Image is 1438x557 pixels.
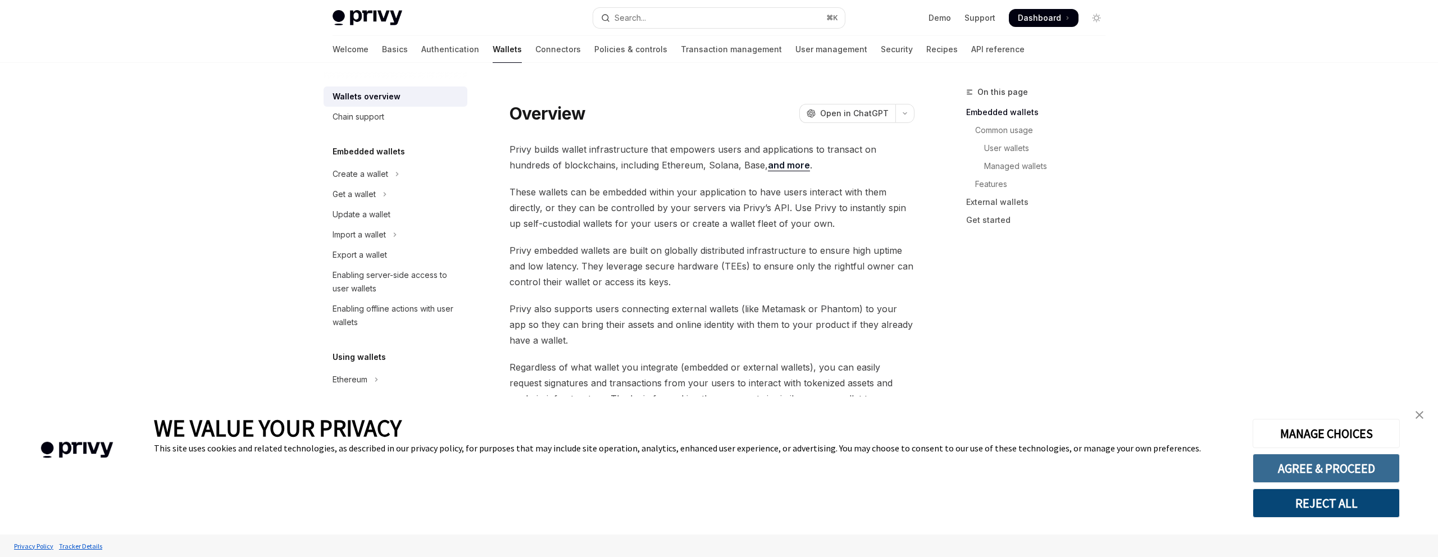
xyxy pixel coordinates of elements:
img: light logo [333,10,402,26]
span: Dashboard [1018,12,1061,24]
h1: Overview [509,103,585,124]
a: close banner [1408,404,1431,426]
a: Support [964,12,995,24]
span: Open in ChatGPT [820,108,889,119]
a: Features [966,175,1114,193]
a: and more [768,159,810,171]
a: Recipes [926,36,958,63]
button: Toggle Ethereum section [324,369,467,390]
a: Enabling offline actions with user wallets [324,299,467,332]
a: Get started [966,211,1114,229]
button: Toggle Get a wallet section [324,184,467,204]
span: WE VALUE YOUR PRIVACY [154,413,402,442]
a: Basics [382,36,408,63]
a: Update a wallet [324,204,467,225]
button: Toggle Solana section [324,390,467,410]
img: close banner [1416,411,1423,419]
div: Create a wallet [333,167,388,181]
div: Update a wallet [333,208,390,221]
a: Wallets overview [324,86,467,107]
a: Privacy Policy [11,536,56,556]
a: Security [881,36,913,63]
div: Import a wallet [333,228,386,241]
div: Wallets overview [333,90,401,103]
a: Demo [929,12,951,24]
a: Welcome [333,36,368,63]
span: Privy builds wallet infrastructure that empowers users and applications to transact on hundreds o... [509,141,914,173]
button: Toggle Create a wallet section [324,164,467,184]
div: Get a wallet [333,188,376,201]
div: Enabling offline actions with user wallets [333,302,461,329]
a: External wallets [966,193,1114,211]
a: Connectors [535,36,581,63]
img: company logo [17,426,137,474]
a: Managed wallets [966,157,1114,175]
a: Export a wallet [324,245,467,265]
a: Policies & controls [594,36,667,63]
span: These wallets can be embedded within your application to have users interact with them directly, ... [509,184,914,231]
span: Privy also supports users connecting external wallets (like Metamask or Phantom) to your app so t... [509,301,914,348]
button: Toggle Import a wallet section [324,225,467,245]
button: REJECT ALL [1253,488,1400,518]
div: Export a wallet [333,248,387,262]
a: Enabling server-side access to user wallets [324,265,467,299]
button: AGREE & PROCEED [1253,454,1400,483]
span: On this page [977,85,1028,99]
span: ⌘ K [826,13,838,22]
div: Ethereum [333,373,367,386]
div: Chain support [333,110,384,124]
a: Wallets [493,36,522,63]
a: Dashboard [1009,9,1078,27]
button: MANAGE CHOICES [1253,419,1400,448]
a: Tracker Details [56,536,105,556]
button: Toggle dark mode [1087,9,1105,27]
div: This site uses cookies and related technologies, as described in our privacy policy, for purposes... [154,442,1236,454]
a: Embedded wallets [966,103,1114,121]
span: Regardless of what wallet you integrate (embedded or external wallets), you can easily request si... [509,359,914,407]
button: Open search [593,8,845,28]
h5: Using wallets [333,350,386,364]
a: User management [795,36,867,63]
a: Common usage [966,121,1114,139]
a: API reference [971,36,1025,63]
div: Enabling server-side access to user wallets [333,268,461,295]
a: Transaction management [681,36,782,63]
a: Authentication [421,36,479,63]
h5: Embedded wallets [333,145,405,158]
div: Solana [333,393,358,407]
a: User wallets [966,139,1114,157]
a: Chain support [324,107,467,127]
button: Open in ChatGPT [799,104,895,123]
div: Search... [615,11,646,25]
span: Privy embedded wallets are built on globally distributed infrastructure to ensure high uptime and... [509,243,914,290]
